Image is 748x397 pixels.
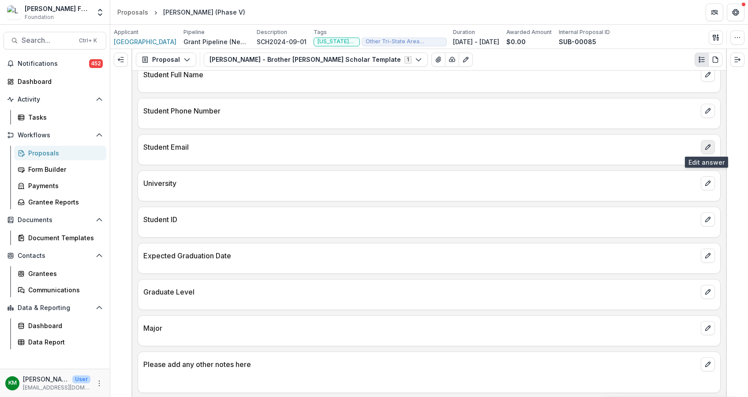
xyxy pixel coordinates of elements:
[4,301,106,315] button: Open Data & Reporting
[183,28,205,36] p: Pipeline
[143,214,697,225] p: Student ID
[28,233,99,242] div: Document Templates
[18,77,99,86] div: Dashboard
[18,96,92,103] span: Activity
[28,181,99,190] div: Payments
[14,110,106,125] a: Tasks
[143,142,697,152] p: Student Email
[23,384,90,392] p: [EMAIL_ADDRESS][DOMAIN_NAME]
[14,195,106,209] a: Grantee Reports
[114,6,152,19] a: Proposals
[695,53,709,67] button: Plaintext view
[4,32,106,49] button: Search...
[143,178,697,189] p: University
[431,53,445,67] button: View Attached Files
[8,380,17,386] div: Kate Morris
[28,269,99,278] div: Grantees
[143,359,697,370] p: Please add any other notes here
[25,13,54,21] span: Foundation
[25,4,90,13] div: [PERSON_NAME] Fund for the Blind
[730,53,744,67] button: Expand right
[183,37,250,46] p: Grant Pipeline (New Grantees)
[18,252,92,260] span: Contacts
[4,57,106,71] button: Notifications452
[143,323,697,333] p: Major
[701,176,715,190] button: edit
[143,106,697,116] p: Student Phone Number
[204,53,428,67] button: [PERSON_NAME] - Brother [PERSON_NAME] Scholar Template1
[18,132,92,139] span: Workflows
[136,53,196,67] button: Proposal
[4,92,106,106] button: Open Activity
[506,28,552,36] p: Awarded Amount
[727,4,744,21] button: Get Help
[701,140,715,154] button: edit
[143,250,697,261] p: Expected Graduation Date
[114,37,176,46] a: [GEOGRAPHIC_DATA]
[701,68,715,82] button: edit
[28,165,99,174] div: Form Builder
[23,374,69,384] p: [PERSON_NAME]
[14,162,106,177] a: Form Builder
[14,178,106,193] a: Payments
[143,69,697,80] p: Student Full Name
[94,378,105,389] button: More
[701,357,715,371] button: edit
[28,321,99,330] div: Dashboard
[4,128,106,142] button: Open Workflows
[28,148,99,158] div: Proposals
[701,321,715,335] button: edit
[559,28,610,36] p: Internal Proposal ID
[94,4,106,21] button: Open entity switcher
[77,36,99,45] div: Ctrl + K
[4,249,106,263] button: Open Contacts
[28,113,99,122] div: Tasks
[257,37,307,46] p: SCH2024-09-01
[14,283,106,297] a: Communications
[708,53,722,67] button: PDF view
[28,285,99,295] div: Communications
[318,38,356,45] span: [US_STATE][GEOGRAPHIC_DATA]
[701,104,715,118] button: edit
[14,231,106,245] a: Document Templates
[7,5,21,19] img: Lavelle Fund for the Blind
[366,38,443,45] span: Other Tri-State Area ([GEOGRAPHIC_DATA] & [GEOGRAPHIC_DATA])
[18,60,89,68] span: Notifications
[257,28,287,36] p: Description
[89,59,103,68] span: 452
[459,53,473,67] button: Edit as form
[453,37,499,46] p: [DATE] - [DATE]
[18,216,92,224] span: Documents
[506,37,526,46] p: $0.00
[22,36,74,45] span: Search...
[701,249,715,263] button: edit
[114,6,249,19] nav: breadcrumb
[114,53,128,67] button: Expand left
[706,4,723,21] button: Partners
[163,8,245,17] div: [PERSON_NAME] (Phase V)
[143,287,697,297] p: Graduate Level
[14,318,106,333] a: Dashboard
[4,74,106,89] a: Dashboard
[14,146,106,160] a: Proposals
[701,212,715,227] button: edit
[114,28,138,36] p: Applicant
[4,213,106,227] button: Open Documents
[14,266,106,281] a: Grantees
[18,304,92,312] span: Data & Reporting
[559,37,596,46] p: SUB-00085
[701,285,715,299] button: edit
[28,337,99,347] div: Data Report
[28,197,99,207] div: Grantee Reports
[14,335,106,349] a: Data Report
[314,28,327,36] p: Tags
[117,8,148,17] div: Proposals
[453,28,475,36] p: Duration
[72,375,90,383] p: User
